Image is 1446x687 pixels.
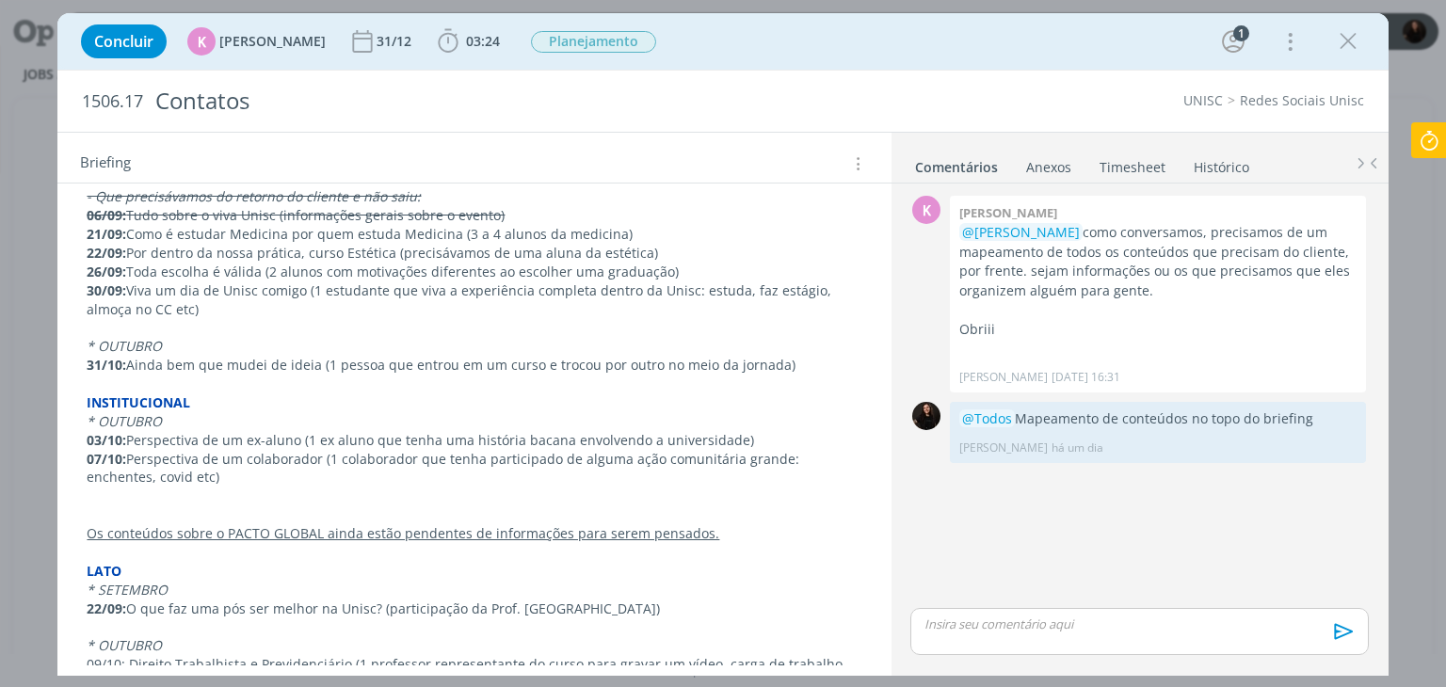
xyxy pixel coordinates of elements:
[87,225,126,243] strong: 21/09:
[87,281,126,299] strong: 30/09:
[80,152,131,176] span: Briefing
[433,26,505,56] button: 03:24
[912,402,940,430] img: S
[87,636,162,654] em: * OUTUBRO
[87,562,121,580] strong: LATO
[87,450,861,487] p: Perspectiva de um colaborador (1 colaborador que tenha participado de alguma ação comunitária gra...
[466,32,500,50] span: 03:24
[959,320,1357,339] p: Obriii
[87,431,861,450] p: Perspectiva de um ex-aluno (1 ex aluno que tenha uma história bacana envolvendo a universidade)
[959,369,1048,386] p: [PERSON_NAME]
[912,196,940,224] div: K
[1240,91,1364,109] a: Redes Sociais Unisc
[1052,369,1120,386] span: [DATE] 16:31
[959,409,1357,428] p: Mapeamento de conteúdos no topo do briefing
[959,223,1357,300] p: como conversamos, precisamos de um mapeamento de todos os conteúdos que precisam do cliente, por ...
[87,225,861,244] p: Como é estudar Medicina por quem estuda Medicina (3 a 4 alunos da medicina)
[187,27,326,56] button: K[PERSON_NAME]
[126,206,505,224] s: Tudo sobre o viva Unisc (informações gerais sobre o evento)
[914,150,999,177] a: Comentários
[87,263,126,280] strong: 26/09:
[87,412,162,430] em: * OUTUBRO
[87,393,190,411] strong: INSTITUCIONAL
[87,356,126,374] strong: 31/10:
[87,244,861,263] p: Por dentro da nossa prática, curso Estética (precisávamos de uma aluna da estética)
[87,431,126,449] strong: 03/10:
[1052,439,1103,456] span: há um dia
[87,356,861,375] p: Ainda bem que mudei de ideia (1 pessoa que entrou em um curso e trocou por outro no meio da jornada)
[147,78,822,124] div: Contatos
[219,35,326,48] span: [PERSON_NAME]
[87,206,126,224] s: 06/09:
[87,244,126,262] strong: 22/09:
[94,34,153,49] span: Concluir
[81,24,167,58] button: Concluir
[530,30,657,54] button: Planejamento
[962,409,1012,427] span: @Todos
[1233,25,1249,41] div: 1
[87,599,861,618] p: O que faz uma pós ser melhor na Unisc? (participação da Prof. [GEOGRAPHIC_DATA])
[87,524,719,542] u: Os conteúdos sobre o PACTO GLOBAL ainda estão pendentes de informações para serem pensados.
[87,450,126,468] strong: 07/10:
[82,91,143,112] span: 1506.17
[531,31,656,53] span: Planejamento
[1218,26,1248,56] button: 1
[959,439,1048,456] p: [PERSON_NAME]
[962,223,1080,241] span: @[PERSON_NAME]
[1193,150,1250,177] a: Histórico
[87,337,162,355] em: * OUTUBRO
[87,599,126,617] strong: 22/09:
[87,581,168,599] em: * SETEMBRO
[959,204,1057,221] b: [PERSON_NAME]
[377,35,415,48] div: 31/12
[1183,91,1223,109] a: UNISC
[1026,158,1071,177] div: Anexos
[57,13,1388,676] div: dialog
[87,263,861,281] p: Toda escolha é válida (2 alunos com motivações diferentes ao escolher uma graduação)
[187,27,216,56] div: K
[87,187,421,205] s: - Que precisávamos do retorno do cliente e não saiu:
[87,281,861,319] p: Viva um dia de Unisc comigo (1 estudante que viva a experiência completa dentro da Unisc: estuda,...
[1099,150,1166,177] a: Timesheet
